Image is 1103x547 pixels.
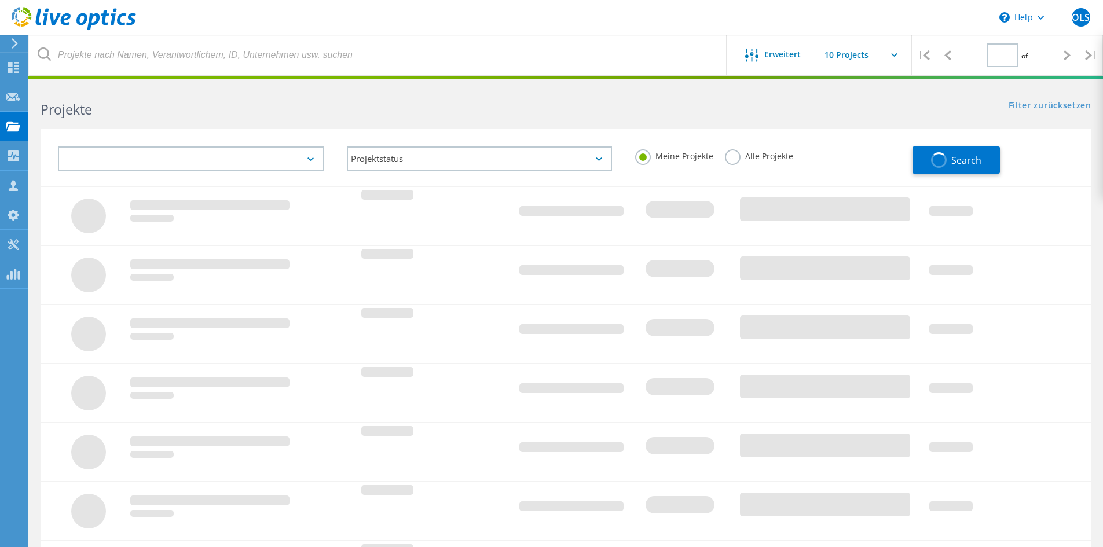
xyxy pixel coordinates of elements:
[41,100,92,119] b: Projekte
[1021,51,1028,61] span: of
[1079,35,1103,76] div: |
[12,24,136,32] a: Live Optics Dashboard
[912,35,936,76] div: |
[1009,101,1091,111] a: Filter zurücksetzen
[725,149,793,160] label: Alle Projekte
[1072,13,1090,22] span: OLS
[999,12,1010,23] svg: \n
[764,50,801,58] span: Erweitert
[951,154,981,167] span: Search
[635,149,713,160] label: Meine Projekte
[347,146,613,171] div: Projektstatus
[29,35,727,75] input: Projekte nach Namen, Verantwortlichem, ID, Unternehmen usw. suchen
[913,146,1000,174] button: Search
